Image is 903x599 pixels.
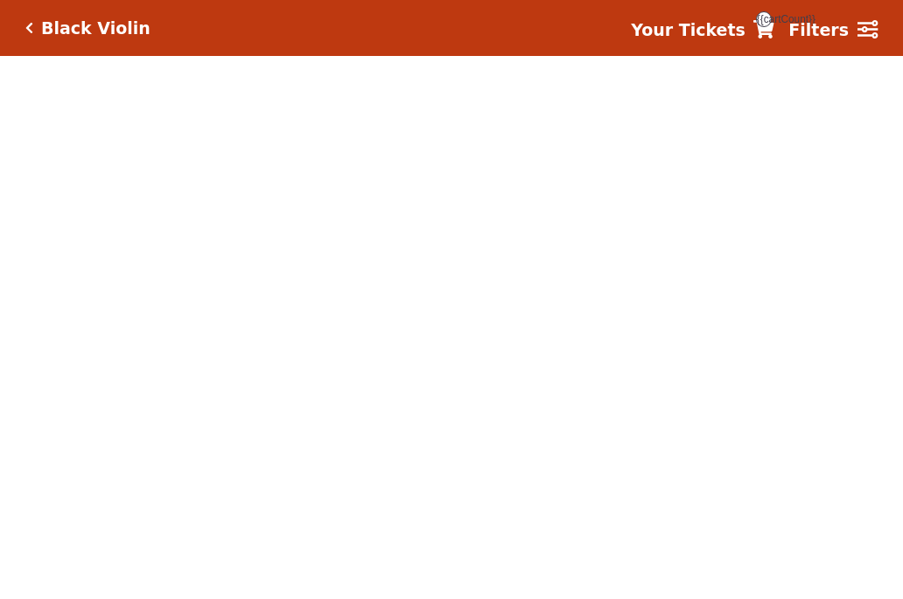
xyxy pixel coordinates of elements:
[25,22,33,34] a: Click here to go back to filters
[631,17,774,43] a: Your Tickets {{cartCount}}
[756,11,772,27] span: {{cartCount}}
[631,20,745,39] strong: Your Tickets
[788,20,849,39] strong: Filters
[788,17,878,43] a: Filters
[41,18,150,38] h5: Black Violin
